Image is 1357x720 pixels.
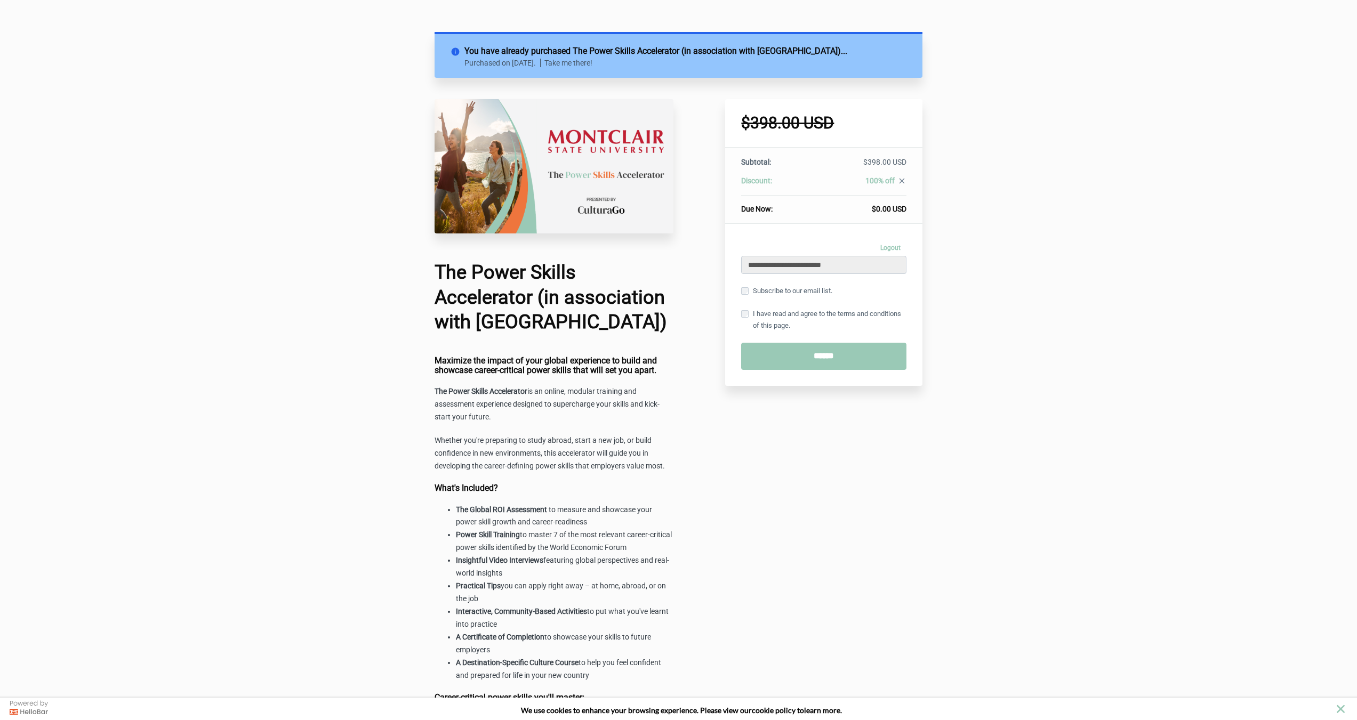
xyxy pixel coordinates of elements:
[456,607,587,616] strong: Interactive, Community-Based Activities
[874,240,906,256] a: Logout
[456,580,673,605] li: you can apply right away – at home, abroad, or on the job
[741,287,749,295] input: Subscribe to our email list.
[435,99,673,233] img: 22c75da-26a4-67b4-fa6d-d7146dedb322_Montclair.png
[464,59,541,67] p: Purchased on [DATE].
[435,385,673,424] p: is an online, modular training and assessment experience designed to supercharge your skills and ...
[456,605,673,631] li: to put what you've learnt into practice
[741,196,810,215] th: Due Now:
[1334,702,1347,716] button: close
[895,176,906,188] a: close
[456,529,673,554] li: to master 7 of the most relevant career-critical power skills identified by the World Economic Forum
[456,581,501,590] strong: Practical Tips
[741,308,906,331] label: I have read and agree to the terms and conditions of this page.
[435,434,673,473] p: Whether you're preparing to study abroad, start a new job, or build confidence in new environment...
[456,554,673,580] li: featuring global perspectives and real-world insights
[741,175,810,196] th: Discount:
[456,504,673,529] li: to measure and showcase your power skill growth and career-readiness
[741,115,906,131] h1: $398.00 USD
[741,285,832,297] label: Subscribe to our email list.
[456,658,579,667] strong: A Destination-Specific Culture Course
[521,706,752,715] span: We use cookies to enhance your browsing experience. Please view our
[456,633,544,641] strong: A Certificate of Completion
[464,45,906,58] h2: You have already purchased The Power Skills Accelerator (in association with [GEOGRAPHIC_DATA])...
[456,657,673,682] li: to help you feel confident and prepared for life in your new country
[456,530,520,539] strong: Power Skill Training
[804,706,842,715] span: learn more.
[811,157,906,175] td: $398.00 USD
[544,59,592,67] a: Take me there!
[435,483,673,493] h4: What's Included?
[456,631,673,657] li: to showcase your skills to future employers
[435,260,673,335] h1: The Power Skills Accelerator (in association with [GEOGRAPHIC_DATA])
[435,387,527,395] strong: The Power Skills Accelerator
[865,176,895,185] span: 100% off
[741,310,749,318] input: I have read and agree to the terms and conditions of this page.
[797,706,804,715] strong: to
[456,556,543,564] strong: Insightful Video Interviews
[741,158,771,166] span: Subtotal:
[435,693,673,702] h4: Career-critical power skills you'll master:
[872,205,906,213] span: $0.00 USD
[897,176,906,185] i: close
[451,45,464,54] i: info
[456,505,547,514] strong: The Global ROI Assessment
[752,706,796,715] a: cookie policy
[435,356,673,375] h4: Maximize the impact of your global experience to build and showcase career-critical power skills ...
